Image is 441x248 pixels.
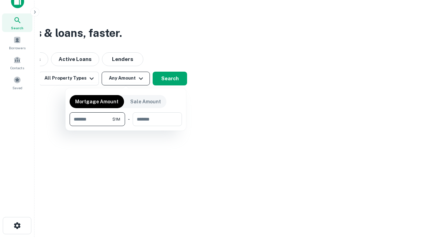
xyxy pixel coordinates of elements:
[75,98,119,105] p: Mortgage Amount
[128,112,130,126] div: -
[112,116,120,122] span: $1M
[407,171,441,204] iframe: Chat Widget
[130,98,161,105] p: Sale Amount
